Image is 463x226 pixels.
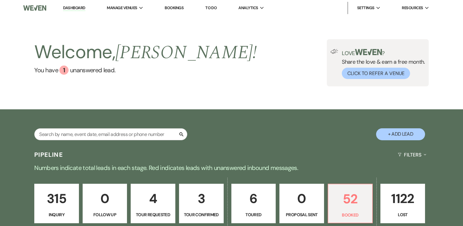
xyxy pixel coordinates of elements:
[59,66,69,75] div: 1
[107,5,137,11] span: Manage Venues
[34,39,257,66] h2: Welcome,
[332,189,369,209] p: 52
[179,184,224,224] a: 3Tour Confirmed
[384,211,421,218] p: Lost
[376,128,425,140] button: + Add Lead
[38,188,75,209] p: 315
[183,188,220,209] p: 3
[235,211,272,218] p: Toured
[402,5,423,11] span: Resources
[183,211,220,218] p: Tour Confirmed
[135,211,171,218] p: Tour Requested
[231,184,276,224] a: 6Toured
[357,5,375,11] span: Settings
[34,150,63,159] h3: Pipeline
[283,188,320,209] p: 0
[131,184,175,224] a: 4Tour Requested
[165,5,184,10] a: Bookings
[342,49,425,56] p: Love ?
[338,49,425,79] div: Share the love & earn a free month.
[135,188,171,209] p: 4
[355,49,382,55] img: weven-logo-green.svg
[11,163,452,173] p: Numbers indicate total leads in each stage. Red indicates leads with unanswered inbound messages.
[83,184,127,224] a: 0Follow Up
[328,184,373,224] a: 52Booked
[238,5,258,11] span: Analytics
[34,184,79,224] a: 315Inquiry
[63,5,85,11] a: Dashboard
[205,5,217,10] a: To Do
[342,68,410,79] button: Click to Refer a Venue
[279,184,324,224] a: 0Proposal Sent
[380,184,425,224] a: 1122Lost
[38,211,75,218] p: Inquiry
[330,49,338,54] img: loud-speaker-illustration.svg
[384,188,421,209] p: 1122
[87,211,123,218] p: Follow Up
[115,39,257,67] span: [PERSON_NAME] !
[283,211,320,218] p: Proposal Sent
[34,66,257,75] a: You have 1 unanswered lead.
[235,188,272,209] p: 6
[34,128,187,140] input: Search by name, event date, email address or phone number
[87,188,123,209] p: 0
[395,147,429,163] button: Filters
[332,212,369,218] p: Booked
[23,2,46,14] img: Weven Logo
